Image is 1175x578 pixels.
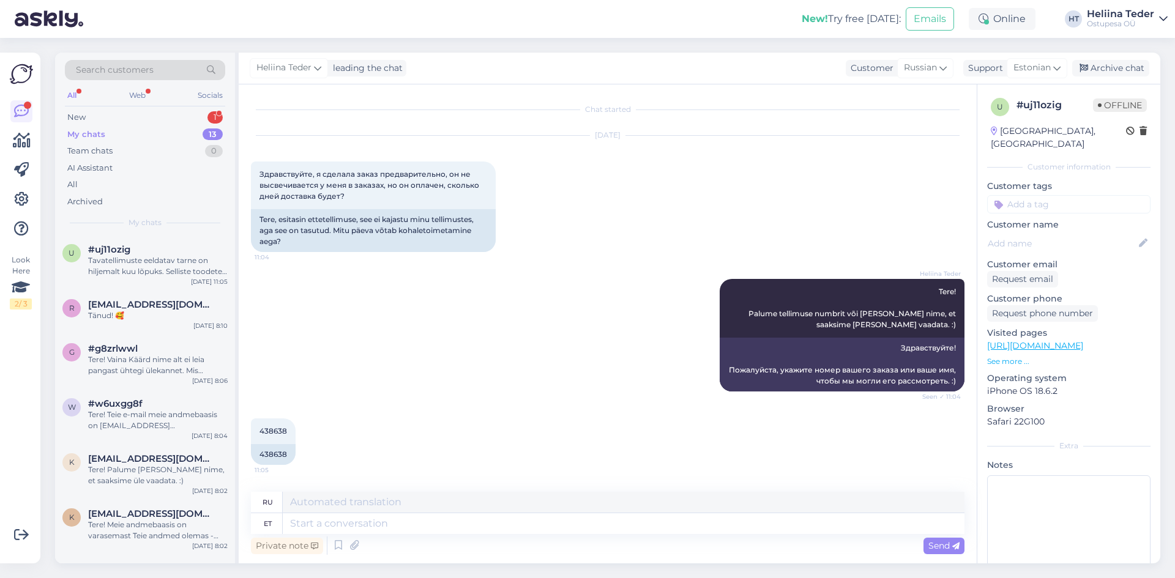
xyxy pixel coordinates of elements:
span: k [69,513,75,522]
div: [DATE] 8:02 [192,486,228,495]
div: [DATE] 11:05 [191,277,228,286]
div: Tere! Meie andmebaasis on varasemast Teie andmed olemas - [EMAIL_ADDRESS][DOMAIN_NAME], 53504649 [88,519,228,541]
div: [DATE] 8:04 [192,431,228,440]
a: [URL][DOMAIN_NAME] [987,340,1083,351]
div: Private note [251,538,323,554]
div: ru [263,492,273,513]
span: My chats [129,217,162,228]
div: Support [963,62,1003,75]
div: All [67,179,78,191]
a: Heliina TederOstupesa OÜ [1087,9,1168,29]
div: 438638 [251,444,296,465]
p: Customer tags [987,180,1151,193]
span: Heliina Teder [915,269,961,278]
div: 13 [203,128,223,141]
div: HT [1065,10,1082,28]
span: #g8zrlwwl [88,343,138,354]
span: u [69,248,75,258]
div: Try free [DATE]: [802,12,901,26]
div: New [67,111,86,124]
p: Customer email [987,258,1151,271]
p: iPhone OS 18.6.2 [987,385,1151,398]
div: [DATE] 8:02 [192,541,228,550]
img: Askly Logo [10,62,33,86]
span: Estonian [1013,61,1051,75]
div: Tere, esitasin ettetellimuse, see ei kajastu minu tellimustes, aga see on tasutud. Mitu päeva võt... [251,209,496,252]
div: Tänud! 🥰 [88,310,228,321]
input: Add a tag [987,195,1151,213]
div: 0 [205,145,223,157]
div: Request phone number [987,305,1098,322]
b: New! [802,13,828,24]
span: Search customers [76,64,154,76]
span: Offline [1093,98,1147,112]
div: All [65,87,79,103]
div: Customer information [987,161,1151,172]
div: Tere! Palume [PERSON_NAME] nime, et saaksime üle vaadata. :) [88,464,228,486]
div: [DATE] 8:10 [193,321,228,330]
span: 438638 [259,426,287,435]
button: Emails [906,7,954,31]
div: My chats [67,128,105,141]
div: [DATE] [251,130,964,141]
input: Add name [988,237,1136,250]
span: 11:05 [255,465,300,475]
p: See more ... [987,356,1151,367]
span: r [69,303,75,313]
p: Customer name [987,218,1151,231]
div: AI Assistant [67,162,113,174]
span: ringohanna@gmail.com [88,299,215,310]
span: w [68,402,76,412]
div: Request email [987,271,1058,287]
div: leading the chat [328,62,403,75]
span: konsingannemai170@gmail.com [88,508,215,519]
div: 2 / 3 [10,298,32,309]
span: #uj11ozig [88,244,130,255]
div: Archive chat [1072,60,1149,76]
div: # uj11ozig [1016,98,1093,113]
span: u [997,102,1003,111]
div: Chat started [251,104,964,115]
p: Operating system [987,372,1151,385]
div: 1 [207,111,223,124]
span: 11:04 [255,253,300,262]
div: Archived [67,196,103,208]
div: Look Here [10,254,32,309]
p: Customer phone [987,292,1151,305]
div: Online [969,8,1035,30]
div: Team chats [67,145,113,157]
p: Safari 22G100 [987,415,1151,428]
div: et [264,513,272,534]
span: K [69,458,75,467]
span: g [69,347,75,357]
div: Tere! Teie e-mail meie andmebaasis on [EMAIL_ADDRESS][DOMAIN_NAME], kui see on vahepeal muutunud,... [88,409,228,431]
span: #w6uxgg8f [88,398,143,409]
div: Tavatellimuste eeldatav tarne on hiljemalt kuu lõpuks. Selliste toodete juures kirjas, et [PERSON... [88,255,228,277]
div: Web [127,87,148,103]
div: Socials [195,87,225,103]
span: Russian [904,61,937,75]
div: [DATE] 8:06 [192,376,228,385]
div: Ostupesa OÜ [1087,19,1154,29]
div: Customer [846,62,893,75]
span: Send [928,540,960,551]
span: Здравствуйте, я сделала заказ предварительно, он не высвечивается у меня в заказах, но он оплачен... [259,169,481,201]
p: Browser [987,402,1151,415]
div: [GEOGRAPHIC_DATA], [GEOGRAPHIC_DATA] [991,125,1126,150]
p: Visited pages [987,327,1151,339]
div: Здравствуйте! Пожалуйста, укажите номер вашего заказа или ваше имя, чтобы мы могли его рассмотрет... [720,338,964,391]
div: Heliina Teder [1087,9,1154,19]
div: Tere! Vaina Käärd nime alt ei leia pangast ühtegi ülekannet. Mis põhjusel teostasite ülekande [PE... [88,354,228,376]
span: Heliina Teder [256,61,311,75]
span: Kodukoristusjarvamaal@gmail.com [88,453,215,464]
div: Extra [987,440,1151,451]
span: Seen ✓ 11:04 [915,392,961,401]
p: Notes [987,459,1151,472]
